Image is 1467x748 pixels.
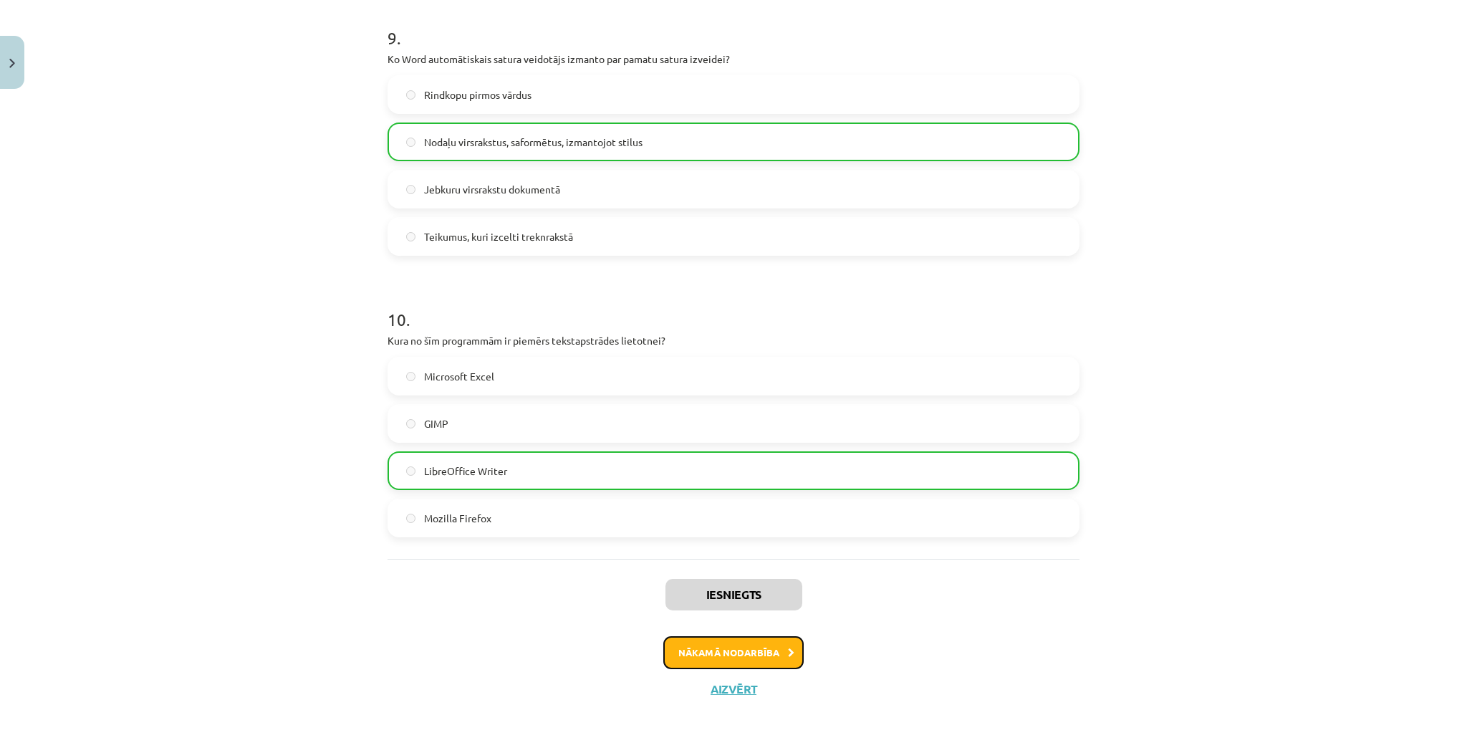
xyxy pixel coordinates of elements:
span: Mozilla Firefox [424,511,491,526]
span: Microsoft Excel [424,369,494,384]
button: Nākamā nodarbība [663,636,804,669]
h1: 10 . [388,284,1079,329]
span: Rindkopu pirmos vārdus [424,87,532,102]
input: Rindkopu pirmos vārdus [406,90,415,100]
input: GIMP [406,419,415,428]
input: Microsoft Excel [406,372,415,381]
h1: 9 . [388,3,1079,47]
button: Iesniegts [665,579,802,610]
span: Nodaļu virsrakstus, saformētus, izmantojot stilus [424,135,643,150]
input: LibreOffice Writer [406,466,415,476]
span: LibreOffice Writer [424,464,507,479]
input: Nodaļu virsrakstus, saformētus, izmantojot stilus [406,138,415,147]
span: Teikumus, kuri izcelti treknrakstā [424,229,573,244]
img: icon-close-lesson-0947bae3869378f0d4975bcd49f059093ad1ed9edebbc8119c70593378902aed.svg [9,59,15,68]
p: Kura no šīm programmām ir piemērs tekstapstrādes lietotnei? [388,333,1079,348]
input: Jebkuru virsrakstu dokumentā [406,185,415,194]
input: Mozilla Firefox [406,514,415,523]
button: Aizvērt [706,682,761,696]
input: Teikumus, kuri izcelti treknrakstā [406,232,415,241]
p: Ko Word automātiskais satura veidotājs izmanto par pamatu satura izveidei? [388,52,1079,67]
span: GIMP [424,416,448,431]
span: Jebkuru virsrakstu dokumentā [424,182,560,197]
